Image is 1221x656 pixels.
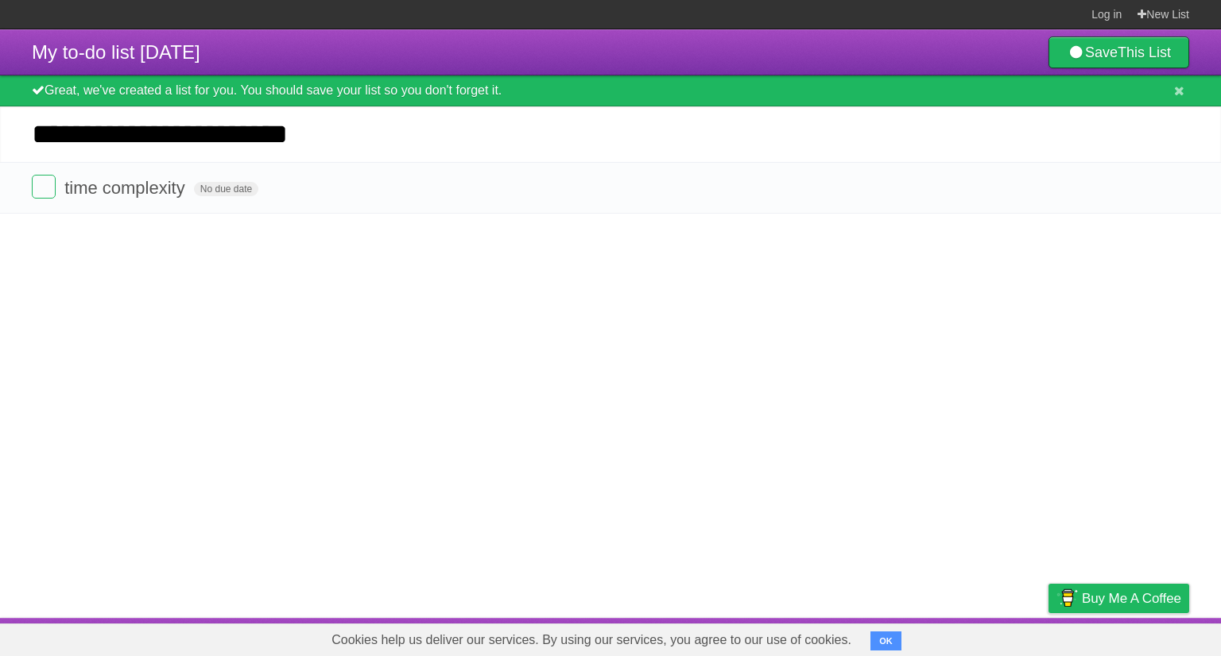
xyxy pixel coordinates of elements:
[1118,44,1171,60] b: This List
[1089,622,1189,652] a: Suggest a feature
[974,622,1009,652] a: Terms
[32,175,56,199] label: Done
[316,624,867,656] span: Cookies help us deliver our services. By using our services, you agree to our use of cookies.
[194,182,258,196] span: No due date
[1049,584,1189,613] a: Buy me a coffee
[1049,37,1189,68] a: SaveThis List
[1056,585,1078,612] img: Buy me a coffee
[32,41,200,63] span: My to-do list [DATE]
[870,631,901,650] button: OK
[1082,585,1181,612] span: Buy me a coffee
[64,178,189,198] span: time complexity
[890,622,954,652] a: Developers
[1028,622,1069,652] a: Privacy
[837,622,870,652] a: About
